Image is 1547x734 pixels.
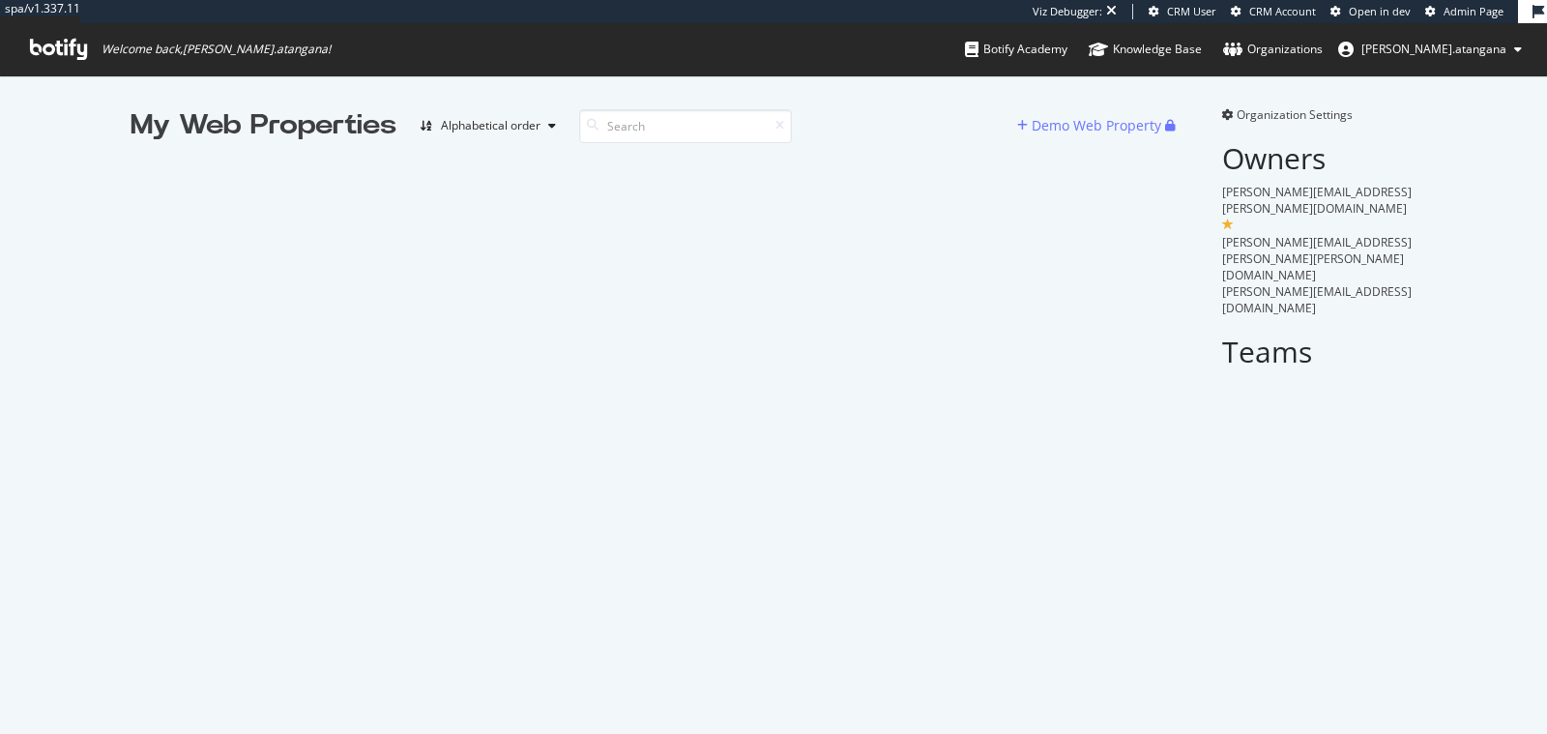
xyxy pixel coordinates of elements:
[1323,34,1537,65] button: [PERSON_NAME].atangana
[1033,4,1102,19] div: Viz Debugger:
[1361,41,1506,57] span: renaud.atangana
[412,110,564,141] button: Alphabetical order
[1032,116,1161,135] div: Demo Web Property
[1089,40,1202,59] div: Knowledge Base
[1149,4,1216,19] a: CRM User
[965,40,1067,59] div: Botify Academy
[965,23,1067,75] a: Botify Academy
[1231,4,1316,19] a: CRM Account
[102,42,331,57] span: Welcome back, [PERSON_NAME].atangana !
[1223,23,1323,75] a: Organizations
[1349,4,1411,18] span: Open in dev
[1017,110,1165,141] button: Demo Web Property
[1222,142,1416,174] h2: Owners
[1222,184,1412,217] span: [PERSON_NAME][EMAIL_ADDRESS][PERSON_NAME][DOMAIN_NAME]
[1249,4,1316,18] span: CRM Account
[1444,4,1503,18] span: Admin Page
[1167,4,1216,18] span: CRM User
[1330,4,1411,19] a: Open in dev
[1017,117,1165,133] a: Demo Web Property
[1237,106,1353,123] span: Organization Settings
[1425,4,1503,19] a: Admin Page
[131,106,396,145] div: My Web Properties
[1222,283,1412,316] span: [PERSON_NAME][EMAIL_ADDRESS][DOMAIN_NAME]
[1089,23,1202,75] a: Knowledge Base
[1223,40,1323,59] div: Organizations
[579,109,792,143] input: Search
[441,120,540,132] div: Alphabetical order
[1222,336,1416,367] h2: Teams
[1222,234,1412,283] span: [PERSON_NAME][EMAIL_ADDRESS][PERSON_NAME][PERSON_NAME][DOMAIN_NAME]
